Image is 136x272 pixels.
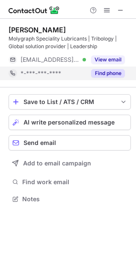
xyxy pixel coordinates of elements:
[23,160,91,167] span: Add to email campaign
[9,135,131,150] button: Send email
[9,156,131,171] button: Add to email campaign
[9,115,131,130] button: AI write personalized message
[91,55,125,64] button: Reveal Button
[91,69,125,78] button: Reveal Button
[24,98,116,105] div: Save to List / ATS / CRM
[9,26,66,34] div: [PERSON_NAME]
[24,119,115,126] span: AI write personalized message
[22,178,127,186] span: Find work email
[21,56,80,64] span: [EMAIL_ADDRESS][DOMAIN_NAME]
[9,176,131,188] button: Find work email
[9,193,131,205] button: Notes
[9,5,60,15] img: ContactOut v5.3.10
[9,35,131,50] div: Molygraph Speciality Lubricants | Tribology | Global solution provider | Leadership
[22,195,127,203] span: Notes
[24,139,56,146] span: Send email
[9,94,131,110] button: save-profile-one-click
